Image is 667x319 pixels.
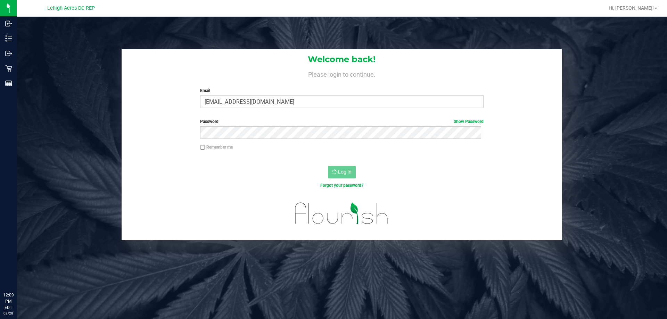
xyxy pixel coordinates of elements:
[3,311,14,316] p: 08/28
[122,69,562,78] h4: Please login to continue.
[3,292,14,311] p: 12:09 PM EDT
[287,196,397,231] img: flourish_logo.svg
[454,119,484,124] a: Show Password
[122,55,562,64] h1: Welcome back!
[200,144,233,150] label: Remember me
[200,119,219,124] span: Password
[200,145,205,150] input: Remember me
[5,20,12,27] inline-svg: Inbound
[320,183,363,188] a: Forgot your password?
[5,35,12,42] inline-svg: Inventory
[328,166,356,178] button: Log In
[47,5,95,11] span: Lehigh Acres DC REP
[5,50,12,57] inline-svg: Outbound
[609,5,654,11] span: Hi, [PERSON_NAME]!
[5,80,12,87] inline-svg: Reports
[5,65,12,72] inline-svg: Retail
[200,87,483,94] label: Email
[338,169,352,175] span: Log In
